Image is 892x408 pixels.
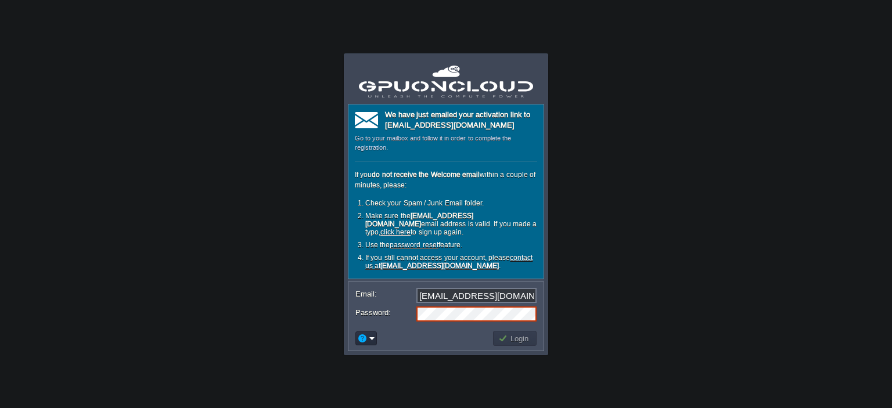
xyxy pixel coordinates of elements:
li: Check your Spam / Junk Email folder. [365,199,537,212]
a: password reset [390,241,438,249]
label: Password: [355,306,415,319]
li: If you still cannot access your account, please . [365,254,537,275]
a: contact us at[EMAIL_ADDRESS][DOMAIN_NAME] [365,254,533,270]
b: [EMAIL_ADDRESS][DOMAIN_NAME] [380,262,499,270]
a: click here [380,228,411,236]
label: Email: [355,288,415,300]
div: We have just emailed your activation link to [EMAIL_ADDRESS][DOMAIN_NAME] [355,110,537,133]
button: Login [498,333,532,344]
li: Make sure the email address is valid. If you made a typo, to sign up again. [365,212,537,241]
div: If you within a couple of minutes, please: [355,169,537,275]
b: do not receive the Welcome email [372,171,480,179]
b: [EMAIL_ADDRESS][DOMAIN_NAME] [365,212,473,228]
img: GPUonCLOUD [359,66,533,98]
li: Use the feature. [365,241,537,254]
div: Go to your mailbox and follow it in order to complete the registration. [355,133,537,152]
